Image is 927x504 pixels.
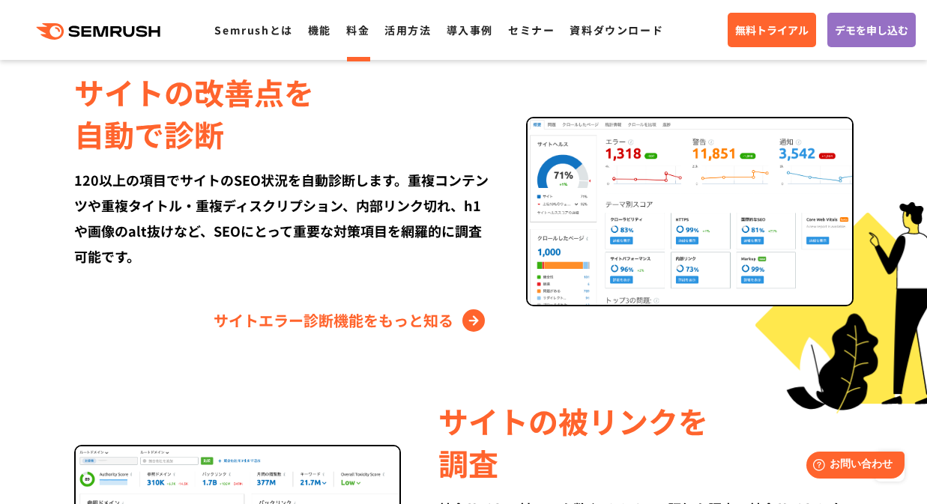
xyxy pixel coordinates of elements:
[308,22,331,37] a: 機能
[346,22,369,37] a: 料金
[735,22,809,38] span: 無料トライアル
[508,22,555,37] a: セミナー
[827,13,916,47] a: デモを申し込む
[384,22,431,37] a: 活用方法
[438,400,853,484] div: サイトの被リンクを 調査
[214,22,292,37] a: Semrushとは
[794,446,911,488] iframe: Help widget launcher
[74,167,489,269] div: 120以上の項目でサイトのSEO状況を自動診断します。重複コンテンツや重複タイトル・重複ディスクリプション、内部リンク切れ、h1や画像のalt抜けなど、SEOにとって重要な対策項目を網羅的に調査...
[570,22,663,37] a: 資料ダウンロード
[835,22,908,38] span: デモを申し込む
[447,22,493,37] a: 導入事例
[74,71,489,155] div: サイトの改善点を 自動で診断
[728,13,816,47] a: 無料トライアル
[214,309,489,333] a: サイトエラー診断機能をもっと知る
